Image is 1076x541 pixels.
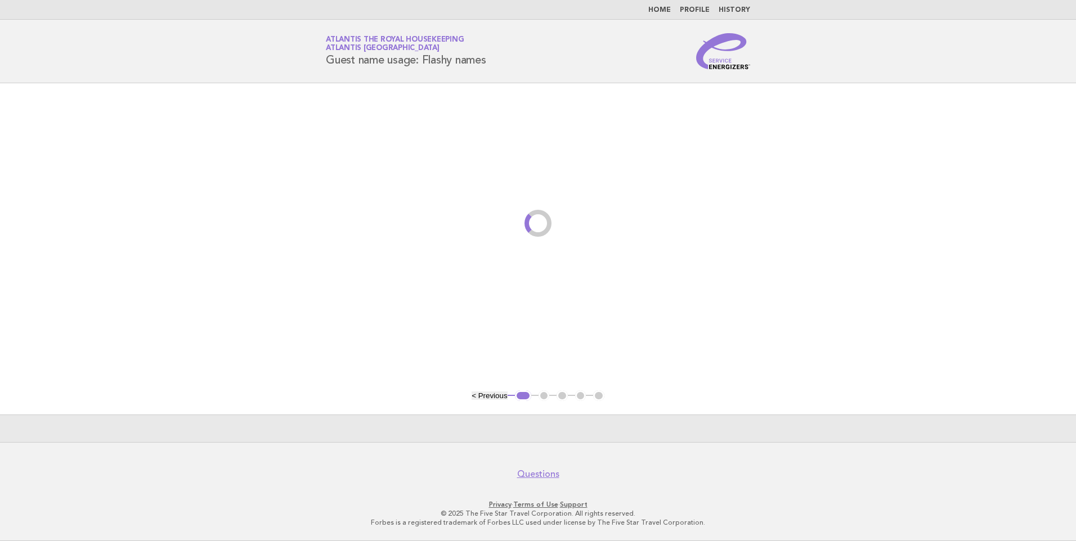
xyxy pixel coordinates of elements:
a: Profile [680,7,710,13]
img: Service Energizers [696,33,750,69]
a: Privacy [489,501,512,508]
a: History [719,7,750,13]
a: Home [648,7,671,13]
a: Questions [517,468,559,480]
h1: Guest name usage: Flashy names [326,37,486,66]
p: Forbes is a registered trademark of Forbes LLC used under license by The Five Star Travel Corpora... [194,518,882,527]
a: Support [560,501,588,508]
span: Atlantis [GEOGRAPHIC_DATA] [326,45,440,52]
a: Terms of Use [513,501,558,508]
p: · · [194,500,882,509]
a: Atlantis the Royal HousekeepingAtlantis [GEOGRAPHIC_DATA] [326,36,464,52]
p: © 2025 The Five Star Travel Corporation. All rights reserved. [194,509,882,518]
